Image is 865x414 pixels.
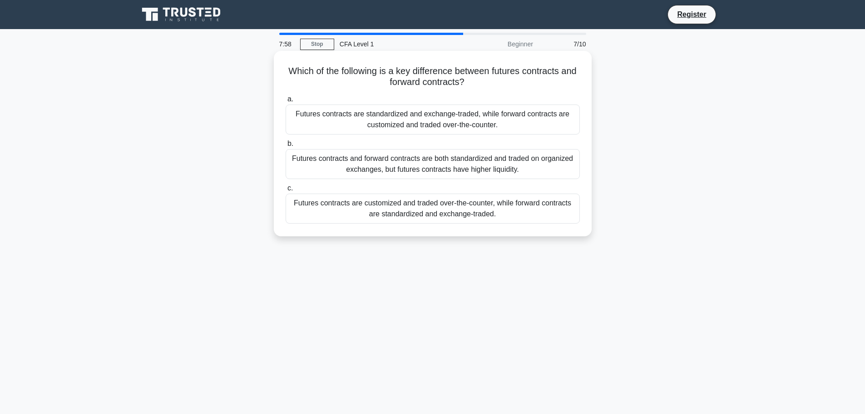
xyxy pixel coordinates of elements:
[286,105,580,135] div: Futures contracts are standardized and exchange-traded, while forward contracts are customized an...
[459,35,539,53] div: Beginner
[274,35,300,53] div: 7:58
[285,65,581,88] h5: Which of the following is a key difference between futures contracts and forward contracts?
[672,9,712,20] a: Register
[539,35,592,53] div: 7/10
[287,95,293,103] span: a.
[300,39,334,50] a: Stop
[286,149,580,179] div: Futures contracts and forward contracts are both standardized and traded on organized exchanges, ...
[334,35,459,53] div: CFA Level 1
[287,184,293,192] span: c.
[286,194,580,224] div: Futures contracts are customized and traded over-the-counter, while forward contracts are standar...
[287,140,293,147] span: b.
